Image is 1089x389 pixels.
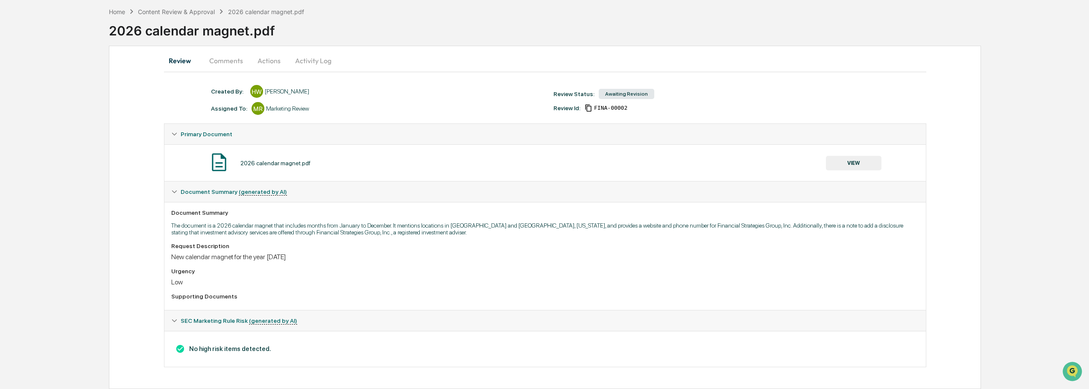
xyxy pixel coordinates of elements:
div: Start new chat [29,65,140,74]
div: 🔎 [9,125,15,132]
p: The document is a 2026 calendar magnet that includes months from January to December. It mentions... [171,222,919,236]
div: Content Review & Approval [138,8,215,15]
div: SEC Marketing Rule Risk (generated by AI) [164,310,926,331]
button: Review [164,50,202,71]
span: Document Summary [181,188,287,195]
u: (generated by AI) [239,188,287,196]
div: New calendar magnet for the year [DATE] [171,253,919,261]
div: Document Summary (generated by AI) [164,202,926,310]
div: Low [171,278,919,286]
div: Primary Document [164,124,926,144]
div: Assigned To: [211,105,247,112]
button: Start new chat [145,68,155,78]
button: Actions [250,50,288,71]
div: Created By: ‎ ‎ [211,88,246,95]
div: Marketing Review [266,105,309,112]
span: Data Lookup [17,124,54,132]
div: Awaiting Revision [599,89,654,99]
span: Pylon [85,145,103,151]
div: HW [250,85,263,98]
div: Document Summary [171,209,919,216]
div: Review Id: [553,105,580,111]
a: 🗄️Attestations [59,104,109,120]
div: Urgency [171,268,919,275]
div: MR [252,102,264,115]
button: Comments [202,50,250,71]
div: 2026 calendar magnet.pdf [228,8,304,15]
span: SEC Marketing Rule Risk [181,317,297,324]
div: 🗄️ [62,108,69,115]
img: 1746055101610-c473b297-6a78-478c-a979-82029cc54cd1 [9,65,24,81]
img: Document Icon [208,152,230,173]
div: Home [109,8,125,15]
div: Supporting Documents [171,293,919,300]
div: 🖐️ [9,108,15,115]
a: 🖐️Preclearance [5,104,59,120]
p: How can we help? [9,18,155,32]
span: Primary Document [181,131,232,137]
h3: No high risk items detected. [171,344,919,354]
div: Review Status: [553,91,594,97]
div: secondary tabs example [164,50,926,71]
a: 🔎Data Lookup [5,120,57,136]
div: 2026 calendar magnet.pdf [240,160,310,167]
div: Request Description [171,243,919,249]
span: Attestations [70,108,106,116]
div: [PERSON_NAME] [265,88,309,95]
iframe: Open customer support [1062,361,1085,384]
span: Preclearance [17,108,55,116]
div: Document Summary (generated by AI) [164,181,926,202]
span: b5a3e47b-eb7a-490f-b829-2bd9e82dfb18 [594,105,627,111]
div: Document Summary (generated by AI) [164,331,926,367]
button: VIEW [826,156,881,170]
u: (generated by AI) [249,317,297,325]
div: 2026 calendar magnet.pdf [109,16,1089,38]
div: Primary Document [164,144,926,181]
button: Activity Log [288,50,338,71]
div: We're available if you need us! [29,74,108,81]
a: Powered byPylon [60,144,103,151]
